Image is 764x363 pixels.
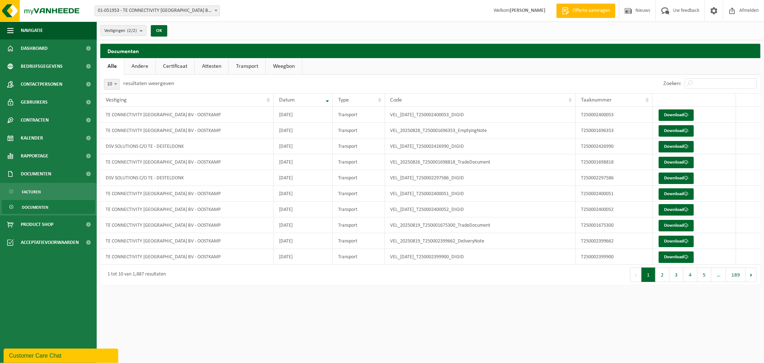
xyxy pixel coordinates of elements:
span: Type [338,97,349,103]
span: 10 [104,79,120,90]
button: 4 [683,268,697,282]
span: Contactpersonen [21,75,62,93]
a: Facturen [2,185,95,198]
span: Kalender [21,129,43,147]
td: VEL_20250826_T250001698818_TradeDocument [385,154,576,170]
span: Gebruikers [21,93,48,111]
span: Rapportage [21,147,48,165]
td: TE CONNECTIVITY [GEOGRAPHIC_DATA] BV - OOSTKAMP [100,233,274,249]
td: [DATE] [274,202,332,217]
span: Dashboard [21,39,48,57]
td: Transport [333,249,385,265]
span: Documenten [21,165,51,183]
span: Taaknummer [581,97,612,103]
td: Transport [333,217,385,233]
a: Download [659,125,694,137]
td: VEL_[DATE]_T250002426990_DIGID [385,138,576,154]
td: [DATE] [274,217,332,233]
button: OK [151,25,167,37]
td: VEL_[DATE]_T250002400053_DIGID [385,107,576,123]
button: 5 [697,268,711,282]
td: TE CONNECTIVITY [GEOGRAPHIC_DATA] BV - OOSTKAMP [100,202,274,217]
button: Previous [630,268,642,282]
td: [DATE] [274,123,332,138]
td: Transport [333,170,385,186]
td: VEL_[DATE]_T250002297586_DIGID [385,170,576,186]
td: TE CONNECTIVITY [GEOGRAPHIC_DATA] BV - OOSTKAMP [100,154,274,170]
td: TE CONNECTIVITY [GEOGRAPHIC_DATA] BV - OOSTKAMP [100,123,274,138]
td: Transport [333,154,385,170]
span: Facturen [22,185,41,199]
strong: [PERSON_NAME] [510,8,546,13]
a: Certificaat [156,58,194,75]
span: Contracten [21,111,49,129]
div: 1 tot 10 van 1,887 resultaten [104,268,166,281]
td: TE CONNECTIVITY [GEOGRAPHIC_DATA] BV - OOSTKAMP [100,107,274,123]
button: Next [746,268,757,282]
td: VEL_[DATE]_T250002399900_DIGID [385,249,576,265]
a: Attesten [195,58,229,75]
a: Weegbon [266,58,302,75]
td: T250001698818 [576,154,653,170]
button: 3 [669,268,683,282]
a: Download [659,251,694,263]
td: T250002400051 [576,186,653,202]
td: Transport [333,202,385,217]
span: 10 [104,79,119,89]
td: T250002426990 [576,138,653,154]
td: [DATE] [274,249,332,265]
td: T250001696353 [576,123,653,138]
td: Transport [333,186,385,202]
td: [DATE] [274,186,332,202]
td: Transport [333,107,385,123]
span: Code [390,97,402,103]
span: Vestigingen [104,25,137,36]
a: Andere [124,58,155,75]
td: Transport [333,138,385,154]
td: DSV SOLUTIONS C/O TE - DESTELDONK [100,170,274,186]
td: VEL_20250819_T250001675300_TradeDocument [385,217,576,233]
a: Documenten [2,200,95,214]
td: T250002400053 [576,107,653,123]
td: [DATE] [274,154,332,170]
td: VEL_20250819_T250002399662_DeliveryNote [385,233,576,249]
td: VEL_[DATE]_T250002400052_DIGID [385,202,576,217]
td: TE CONNECTIVITY [GEOGRAPHIC_DATA] BV - OOSTKAMP [100,249,274,265]
td: [DATE] [274,107,332,123]
button: 2 [655,268,669,282]
span: Datum [279,97,295,103]
td: Transport [333,123,385,138]
td: Transport [333,233,385,249]
td: [DATE] [274,170,332,186]
span: Documenten [22,201,48,214]
td: [DATE] [274,233,332,249]
a: Offerte aanvragen [556,4,615,18]
a: Download [659,236,694,247]
td: TE CONNECTIVITY [GEOGRAPHIC_DATA] BV - OOSTKAMP [100,186,274,202]
span: Bedrijfsgegevens [21,57,63,75]
td: T250002400052 [576,202,653,217]
td: VEL_[DATE]_T250002400051_DIGID [385,186,576,202]
a: Transport [229,58,265,75]
a: Download [659,157,694,168]
span: 01-051953 - TE CONNECTIVITY BELGIUM BV - OOSTKAMP [95,5,220,16]
button: 1 [642,268,655,282]
label: Zoeken: [663,81,681,87]
a: Download [659,220,694,231]
span: Acceptatievoorwaarden [21,234,79,251]
span: … [711,268,726,282]
td: TE CONNECTIVITY [GEOGRAPHIC_DATA] BV - OOSTKAMP [100,217,274,233]
a: Download [659,173,694,184]
a: Download [659,141,694,152]
button: Vestigingen(2/2) [100,25,146,36]
a: Alle [100,58,124,75]
count: (2/2) [127,28,137,33]
a: Download [659,188,694,200]
td: T250002399900 [576,249,653,265]
button: 189 [726,268,746,282]
span: Vestiging [106,97,127,103]
span: 01-051953 - TE CONNECTIVITY BELGIUM BV - OOSTKAMP [95,6,220,16]
a: Download [659,109,694,121]
td: VEL_20250828_T250001696353_EmptyingNote [385,123,576,138]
